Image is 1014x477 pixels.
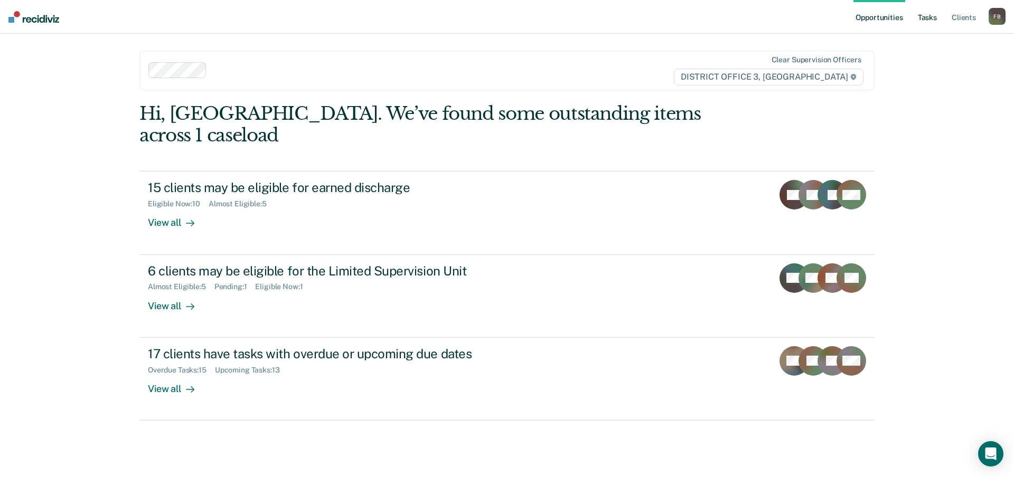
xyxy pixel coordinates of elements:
div: Open Intercom Messenger [978,441,1003,466]
div: 17 clients have tasks with overdue or upcoming due dates [148,346,519,361]
a: 6 clients may be eligible for the Limited Supervision UnitAlmost Eligible:5Pending:1Eligible Now:... [139,255,875,338]
img: Recidiviz [8,11,59,23]
span: DISTRICT OFFICE 3, [GEOGRAPHIC_DATA] [674,69,863,85]
div: Eligible Now : 10 [148,199,209,208]
div: Pending : 1 [214,282,256,291]
div: Hi, [GEOGRAPHIC_DATA]. We’ve found some outstanding items across 1 caseload [139,103,728,146]
div: Almost Eligible : 5 [209,199,275,208]
div: 6 clients may be eligible for the Limited Supervision Unit [148,263,519,279]
div: Overdue Tasks : 15 [148,366,215,375]
div: View all [148,374,207,395]
div: Almost Eligible : 5 [148,282,214,291]
div: Upcoming Tasks : 13 [215,366,288,375]
a: 17 clients have tasks with overdue or upcoming due datesOverdue Tasks:15Upcoming Tasks:13View all [139,338,875,421]
button: FB [989,8,1006,25]
div: Eligible Now : 1 [255,282,311,291]
div: View all [148,291,207,312]
div: F B [989,8,1006,25]
a: 15 clients may be eligible for earned dischargeEligible Now:10Almost Eligible:5View all [139,171,875,254]
div: 15 clients may be eligible for earned discharge [148,180,519,195]
div: View all [148,208,207,229]
div: Clear supervision officers [772,55,861,64]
